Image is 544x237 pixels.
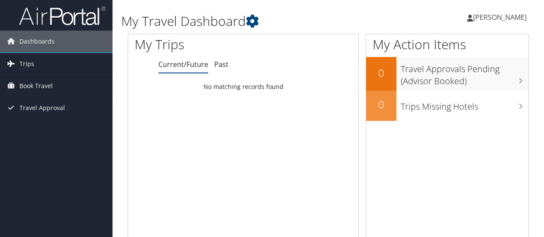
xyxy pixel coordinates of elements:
[366,35,529,54] h1: My Action Items
[473,13,527,22] span: [PERSON_NAME]
[135,35,256,54] h1: My Trips
[19,6,106,26] img: airportal-logo.png
[158,60,208,69] a: Current/Future
[121,12,397,30] h1: My Travel Dashboard
[467,4,535,30] a: [PERSON_NAME]
[401,96,529,113] h3: Trips Missing Hotels
[366,66,396,80] h2: 0
[401,59,529,87] h3: Travel Approvals Pending (Advisor Booked)
[19,53,34,75] span: Trips
[19,75,53,97] span: Book Travel
[214,60,229,69] a: Past
[366,57,529,90] a: 0Travel Approvals Pending (Advisor Booked)
[366,91,529,121] a: 0Trips Missing Hotels
[19,31,55,52] span: Dashboards
[128,79,358,95] td: No matching records found
[19,97,65,119] span: Travel Approval
[366,97,396,112] h2: 0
